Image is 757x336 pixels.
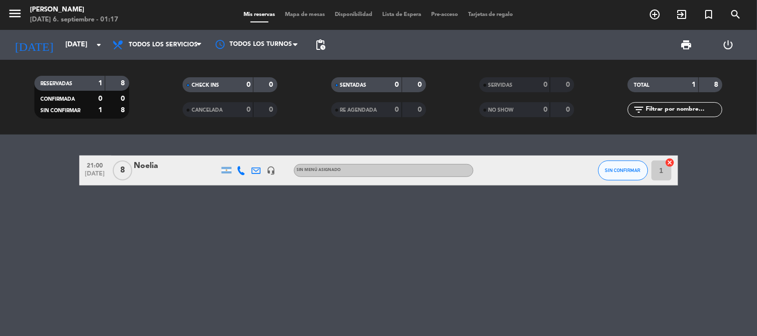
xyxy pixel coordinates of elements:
span: RE AGENDADA [340,108,377,113]
span: Mis reservas [239,12,280,17]
i: turned_in_not [703,8,715,20]
span: Todos los servicios [129,41,198,48]
strong: 0 [121,95,127,102]
span: NO SHOW [489,108,514,113]
span: CANCELADA [192,108,223,113]
span: Pre-acceso [426,12,463,17]
strong: 1 [98,80,102,87]
i: arrow_drop_down [93,39,105,51]
i: headset_mic [267,166,276,175]
span: Disponibilidad [330,12,377,17]
i: exit_to_app [676,8,688,20]
span: SIN CONFIRMAR [40,108,80,113]
span: SERVIDAS [489,83,513,88]
strong: 0 [247,106,251,113]
i: [DATE] [7,34,60,56]
strong: 0 [395,81,399,88]
span: CHECK INS [192,83,219,88]
strong: 0 [247,81,251,88]
button: menu [7,6,22,24]
strong: 8 [121,107,127,114]
i: search [730,8,742,20]
strong: 0 [98,95,102,102]
span: Sin menú asignado [297,168,341,172]
i: menu [7,6,22,21]
strong: 1 [98,107,102,114]
strong: 0 [269,81,275,88]
div: [PERSON_NAME] [30,5,118,15]
span: SENTADAS [340,83,367,88]
span: SIN CONFIRMAR [605,168,641,173]
i: cancel [665,158,675,168]
span: print [681,39,693,51]
strong: 8 [121,80,127,87]
i: filter_list [633,104,645,116]
span: CONFIRMADA [40,97,75,102]
strong: 0 [269,106,275,113]
strong: 0 [543,106,547,113]
i: power_settings_new [723,39,735,51]
input: Filtrar por nombre... [645,104,722,115]
button: SIN CONFIRMAR [598,161,648,180]
strong: 0 [418,106,424,113]
span: Lista de Espera [377,12,426,17]
strong: 0 [543,81,547,88]
strong: 0 [395,106,399,113]
div: Noelia [134,160,219,172]
span: RESERVADAS [40,81,72,86]
span: 21:00 [83,159,108,170]
strong: 0 [566,106,572,113]
span: 8 [113,161,132,180]
span: pending_actions [314,39,326,51]
div: LOG OUT [708,30,750,60]
span: Mapa de mesas [280,12,330,17]
strong: 0 [418,81,424,88]
strong: 1 [692,81,696,88]
span: Tarjetas de regalo [463,12,518,17]
div: [DATE] 6. septiembre - 01:17 [30,15,118,25]
strong: 0 [566,81,572,88]
span: [DATE] [83,170,108,182]
span: TOTAL [634,83,649,88]
strong: 8 [715,81,721,88]
i: add_circle_outline [649,8,661,20]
